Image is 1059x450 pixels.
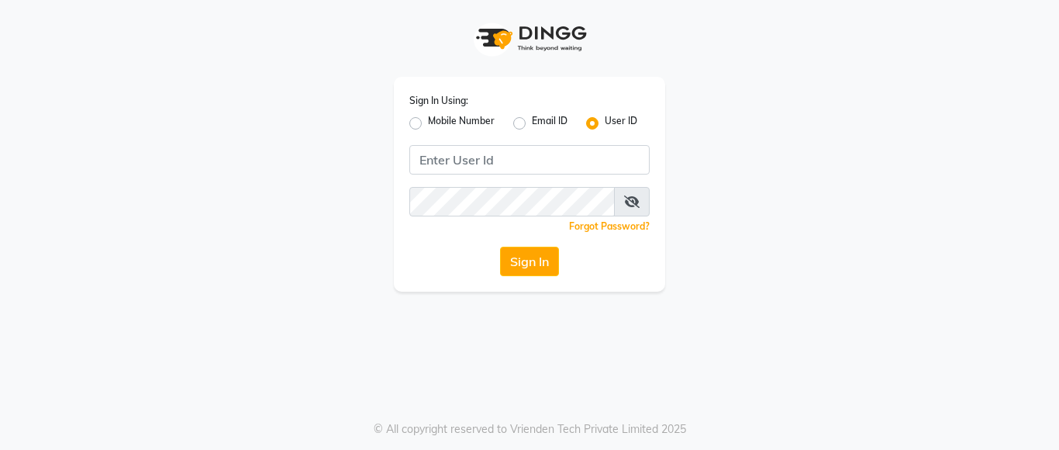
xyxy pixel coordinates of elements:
[500,247,559,276] button: Sign In
[467,16,592,61] img: logo1.svg
[605,114,637,133] label: User ID
[409,187,615,216] input: Username
[532,114,567,133] label: Email ID
[409,145,650,175] input: Username
[428,114,495,133] label: Mobile Number
[569,220,650,232] a: Forgot Password?
[409,94,468,108] label: Sign In Using:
